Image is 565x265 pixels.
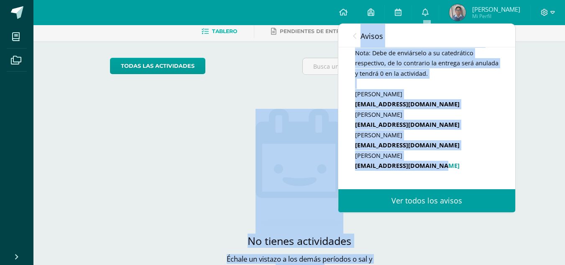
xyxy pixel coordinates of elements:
span: Avisos [360,31,383,41]
a: Tablero [202,25,237,38]
a: Ver todos los avisos [338,189,515,212]
a: Pendientes de entrega [271,25,351,38]
a: [EMAIL_ADDRESS][DOMAIN_NAME] [355,100,460,108]
img: 4b3193a9a6b9d84d82606705fbbd4e56.png [449,4,466,21]
a: todas las Actividades [110,58,205,74]
span: Pendientes de entrega [280,28,351,34]
span: [PERSON_NAME] [472,5,520,13]
a: [EMAIL_ADDRESS][DOMAIN_NAME] [355,141,460,149]
span: Tablero [212,28,237,34]
h2: No tienes actividades [216,234,383,248]
a: [EMAIL_ADDRESS][DOMAIN_NAME] [355,162,460,170]
img: no_activities.png [256,109,343,227]
a: [EMAIL_ADDRESS][DOMAIN_NAME] [355,121,460,129]
input: Busca una actividad próxima aquí... [303,58,488,75]
span: Mi Perfil [472,13,520,20]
